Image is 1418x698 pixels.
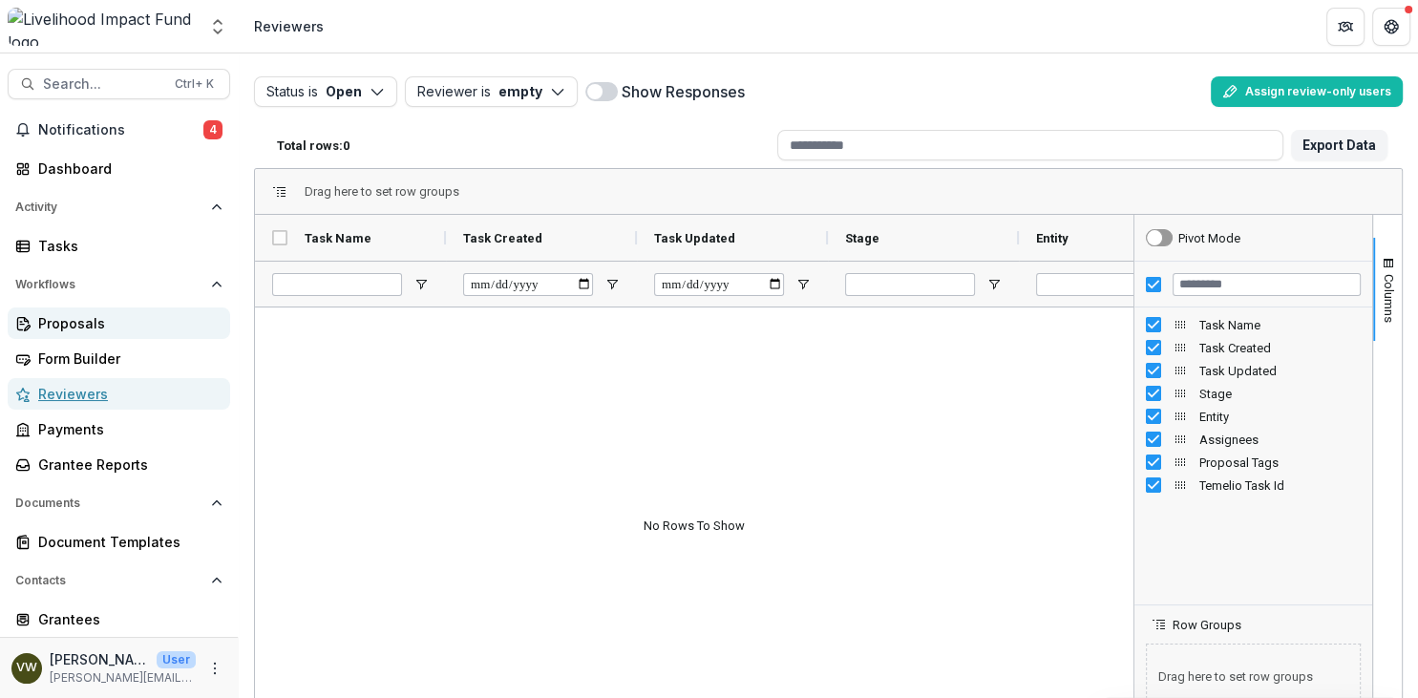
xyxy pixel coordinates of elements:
div: Reviewers [254,16,324,36]
button: Search... [8,69,230,99]
input: Entity Filter Input [1036,273,1166,296]
div: Reviewers [38,384,215,404]
span: Row Groups [1173,618,1241,632]
div: Column List 8 Columns [1134,313,1372,497]
div: Vera Wachira [16,662,37,674]
div: Task Created Column [1134,336,1372,359]
div: Dashboard [38,159,215,179]
div: Stage Column [1134,382,1372,405]
span: Entity [1036,231,1069,245]
button: Notifications4 [8,115,230,145]
div: Temelio Task Id Column [1134,474,1372,497]
div: Grantee Reports [38,455,215,475]
a: Document Templates [8,526,230,558]
div: Tasks [38,236,215,256]
span: Task Name [305,231,371,245]
nav: breadcrumb [246,12,331,40]
input: Task Updated Filter Input [654,273,784,296]
label: Show Responses [622,80,745,103]
button: Open Filter Menu [604,277,620,292]
span: Temelio Task Id [1199,478,1361,493]
a: Grantee Reports [8,449,230,480]
p: User [157,651,196,668]
div: Entity Column [1134,405,1372,428]
a: Reviewers [8,378,230,410]
input: Task Created Filter Input [463,273,593,296]
span: Proposal Tags [1199,455,1361,470]
span: Task Created [1199,341,1361,355]
button: Open Filter Menu [986,277,1002,292]
button: Export Data [1291,130,1387,160]
div: Task Name Column [1134,313,1372,336]
span: Notifications [38,122,203,138]
button: Open Filter Menu [413,277,429,292]
div: Document Templates [38,532,215,552]
a: Proposals [8,307,230,339]
span: 4 [203,120,222,139]
span: Stage [845,231,879,245]
span: Workflows [15,278,203,291]
span: Drag here to set row groups [305,184,459,199]
div: Proposals [38,313,215,333]
span: Task Name [1199,318,1361,332]
input: Task Name Filter Input [272,273,402,296]
p: [PERSON_NAME][EMAIL_ADDRESS][DOMAIN_NAME] [50,669,196,687]
button: Open Documents [8,488,230,518]
span: Task Updated [1199,364,1361,378]
span: Columns [1382,274,1396,323]
div: Form Builder [38,349,215,369]
span: Contacts [15,574,203,587]
div: Proposal Tags Column [1134,451,1372,474]
span: Entity [1199,410,1361,424]
button: Open Filter Menu [795,277,811,292]
div: Grantees [38,609,215,629]
button: Partners [1326,8,1365,46]
button: Reviewer isempty [405,76,578,107]
div: Row Groups [305,184,459,199]
span: Task Updated [654,231,735,245]
span: Assignees [1199,433,1361,447]
span: Documents [15,497,203,510]
p: Total rows: 0 [277,138,349,153]
a: Payments [8,413,230,445]
span: Task Created [463,231,542,245]
div: Ctrl + K [171,74,218,95]
button: Open Contacts [8,565,230,596]
a: Dashboard [8,153,230,184]
button: Open entity switcher [204,8,231,46]
div: Task Updated Column [1134,359,1372,382]
button: Assign review-only users [1211,76,1403,107]
button: Open Activity [8,192,230,222]
div: Assignees Column [1134,428,1372,451]
input: Stage Filter Input [845,273,975,296]
a: Tasks [8,230,230,262]
a: Grantees [8,603,230,635]
div: Pivot Mode [1178,231,1240,245]
span: Activity [15,201,203,214]
button: More [203,657,226,680]
button: Status isOpen [254,76,397,107]
span: Search... [43,76,163,93]
div: Payments [38,419,215,439]
span: Stage [1199,387,1361,401]
img: Livelihood Impact Fund logo [8,8,197,46]
a: Form Builder [8,343,230,374]
input: Filter Columns Input [1173,273,1361,296]
button: Open Workflows [8,269,230,300]
button: Get Help [1372,8,1410,46]
p: [PERSON_NAME] [50,649,149,669]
